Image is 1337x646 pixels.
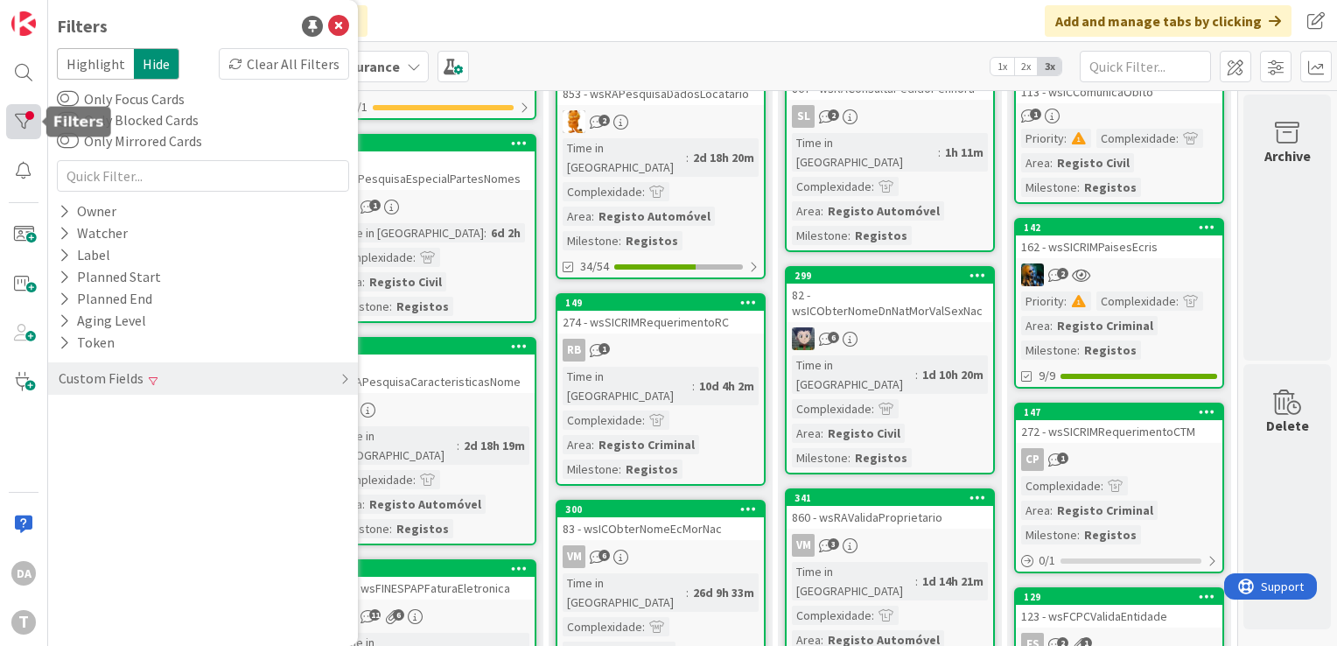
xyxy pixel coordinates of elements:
[328,577,535,600] div: 833 - wsFINESPAPFaturaEletronica
[792,424,821,443] div: Area
[565,297,764,309] div: 149
[1050,153,1053,172] span: :
[1057,268,1068,279] span: 2
[1016,220,1222,258] div: 142162 - wsSICRIMPaisesEcris
[1176,291,1179,311] span: :
[1266,415,1309,436] div: Delete
[828,538,839,550] span: 3
[915,572,918,591] span: :
[1014,58,1038,75] span: 2x
[57,132,79,150] button: Only Mirrored Cards
[57,244,112,266] div: Label
[328,339,535,355] div: 333
[557,110,764,133] div: RL
[941,143,988,162] div: 1h 11m
[792,105,815,128] div: SL
[11,610,36,635] div: T
[792,177,871,196] div: Complexidade
[594,207,715,226] div: Registo Automóvel
[557,311,764,334] div: 274 - wsSICRIMRequerimentoRC
[619,231,621,250] span: :
[1016,589,1222,605] div: 129
[57,48,134,80] span: Highlight
[459,436,529,455] div: 2d 18h 19m
[563,617,642,636] div: Complexidade
[642,617,645,636] span: :
[333,470,413,489] div: Complexidade
[1021,501,1050,520] div: Area
[365,272,446,291] div: Registo Civil
[563,231,619,250] div: Milestone
[828,109,839,121] span: 2
[598,115,610,126] span: 2
[1016,605,1222,628] div: 123 - wsFCPCValidaEntidade
[413,248,416,267] span: :
[915,365,918,384] span: :
[1080,341,1141,360] div: Registos
[57,288,154,310] div: Planned End
[871,606,874,625] span: :
[1039,367,1055,385] span: 9/9
[457,436,459,455] span: :
[871,177,874,196] span: :
[1016,263,1222,286] div: JC
[787,105,993,128] div: SL
[1053,501,1158,520] div: Registo Criminal
[556,65,766,279] a: 853 - wsRAPesquisaDadosLocatarioRLTime in [GEOGRAPHIC_DATA]:2d 18h 20mComplexidade:Area:Registo A...
[389,519,392,538] span: :
[619,460,621,479] span: :
[686,583,689,602] span: :
[792,606,871,625] div: Complexidade
[563,573,686,612] div: Time in [GEOGRAPHIC_DATA]
[1053,153,1134,172] div: Registo Civil
[1077,178,1080,197] span: :
[642,411,645,430] span: :
[134,48,179,80] span: Hide
[333,248,413,267] div: Complexidade
[787,268,993,284] div: 299
[787,534,993,557] div: VM
[1016,404,1222,420] div: 147
[591,207,594,226] span: :
[328,339,535,393] div: 333852 - wsRAPesquisaCaracteristicasNome
[990,58,1014,75] span: 1x
[1021,316,1050,335] div: Area
[565,503,764,516] div: 300
[823,201,944,221] div: Registo Automóvel
[792,399,871,418] div: Complexidade
[563,339,585,362] div: RB
[1064,129,1067,148] span: :
[821,201,823,221] span: :
[787,490,993,529] div: 341860 - wsRAValidaProprietario
[389,297,392,316] span: :
[557,502,764,517] div: 300
[1016,81,1222,103] div: 113 - wsICComunicaObito
[686,148,689,167] span: :
[787,284,993,322] div: 82 - wsICObterNomeDnNatMorValSexNac
[413,470,416,489] span: :
[53,114,104,130] h5: Filters
[336,341,535,353] div: 333
[57,90,79,108] button: Only Focus Cards
[563,207,591,226] div: Area
[328,195,535,218] div: JC
[794,270,993,282] div: 299
[1024,221,1222,234] div: 142
[787,506,993,529] div: 860 - wsRAValidaProprietario
[1077,525,1080,544] span: :
[392,519,453,538] div: Registos
[365,495,486,514] div: Registo Automóvel
[1080,525,1141,544] div: Registos
[828,332,839,343] span: 6
[11,11,36,36] img: Visit kanbanzone.com
[1080,51,1211,82] input: Quick Filter...
[326,134,536,323] a: 306104 - wsICPesquisaEspecialPartesNomesJCTime in [GEOGRAPHIC_DATA]:6d 2hComplexidade:Area:Regist...
[1016,550,1222,572] div: 0/1
[1039,551,1055,570] span: 0 / 1
[557,295,764,311] div: 149
[1038,58,1061,75] span: 3x
[821,424,823,443] span: :
[1021,129,1064,148] div: Priority
[57,332,116,354] div: Token
[328,96,535,118] div: 0/1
